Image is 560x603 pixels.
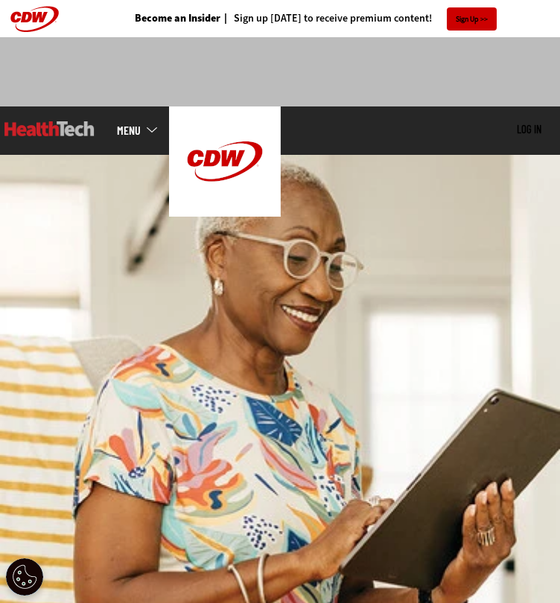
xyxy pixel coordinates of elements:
[517,123,541,137] div: User menu
[4,121,95,136] img: Home
[220,13,432,24] a: Sign up [DATE] to receive premium content!
[6,558,43,596] div: Cookie Settings
[6,558,43,596] button: Open Preferences
[117,124,169,136] a: mobile-menu
[447,7,497,31] a: Sign Up
[517,122,541,135] a: Log in
[169,106,281,217] img: Home
[135,13,220,24] a: Become an Insider
[169,205,281,220] a: CDW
